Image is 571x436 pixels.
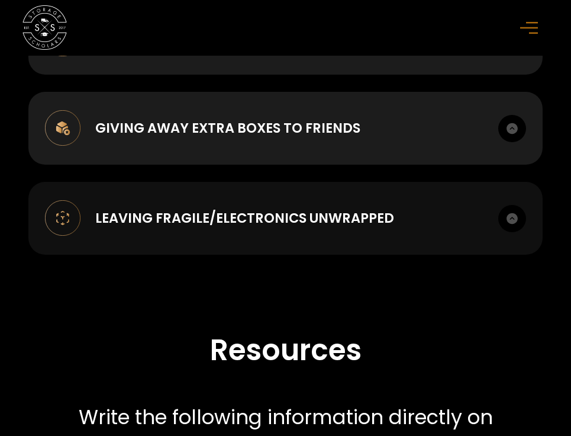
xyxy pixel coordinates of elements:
h2: Resources [210,333,362,368]
img: Storage Scholars main logo [22,5,67,50]
div: menu [513,10,549,46]
div: Leaving Fragile/Electronics unwrapped [95,209,394,229]
div: Giving away extra boxes to friends [95,118,360,139]
a: home [22,5,67,50]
